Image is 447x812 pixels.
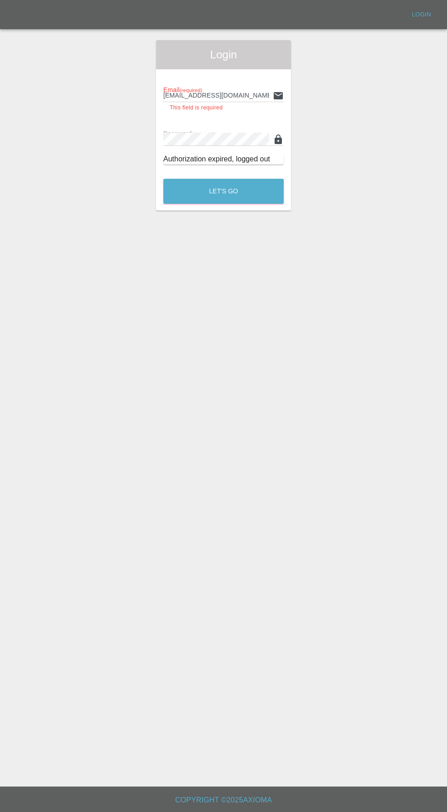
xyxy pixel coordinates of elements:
[7,794,440,807] h6: Copyright © 2025 Axioma
[163,86,202,93] span: Email
[163,154,284,165] div: Authorization expired, logged out
[163,179,284,204] button: Let's Go
[163,47,284,62] span: Login
[180,88,203,93] small: (required)
[163,130,214,137] span: Password
[407,8,436,22] a: Login
[170,103,277,113] p: This field is required
[192,131,215,137] small: (required)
